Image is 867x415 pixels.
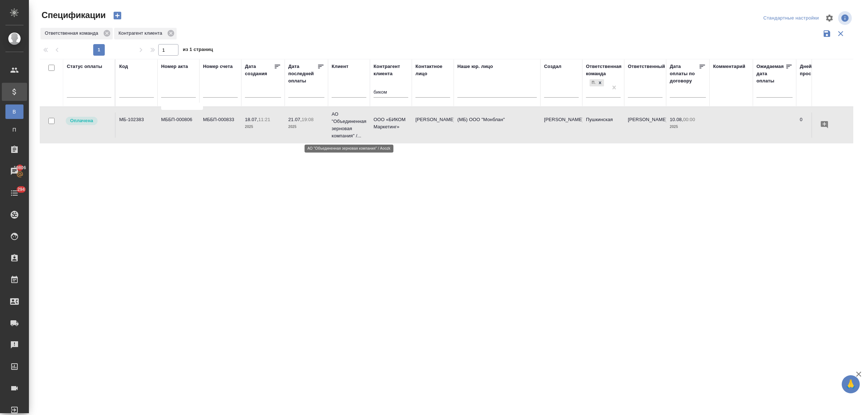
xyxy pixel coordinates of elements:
div: Контактное лицо [415,63,450,77]
div: Комментарий [713,63,745,70]
button: Сбросить фильтры [834,27,847,40]
div: Статус оплаты [67,63,102,70]
div: Номер акта [161,63,188,70]
p: 18.07, [245,117,258,122]
div: Ответственный [628,63,665,70]
div: split button [762,13,821,24]
div: Создал [544,63,561,70]
span: В [9,108,20,115]
span: Спецификации [40,9,106,21]
p: 2025 [245,123,281,131]
div: Ответственная команда [40,28,113,39]
span: из 1 страниц [183,45,213,56]
div: Наше юр. лицо [457,63,493,70]
button: Создать [109,9,126,22]
div: Ожидаемая дата оплаты [756,63,785,85]
td: Пушкинская [582,112,624,138]
div: Дата оплаты по договору [670,63,699,85]
span: Посмотреть информацию [838,11,853,25]
td: 0 [796,112,838,138]
span: 🙏 [845,377,857,392]
button: 🙏 [842,375,860,393]
div: Пушкинская [590,79,596,87]
a: 19806 [2,162,27,180]
p: 2025 [670,123,706,131]
div: Дата последней оплаты [288,63,317,85]
p: 2025 [288,123,324,131]
p: 11:21 [258,117,270,122]
div: Ответственная команда [586,63,622,77]
div: Контрагент клиента [114,28,177,39]
p: Ответственная команда [45,30,101,37]
td: МББП-000806 [158,112,199,138]
a: П [5,123,23,137]
td: [PERSON_NAME] [412,112,454,138]
a: В [5,104,23,119]
span: 294 [13,186,29,193]
td: (МБ) ООО "Монблан" [454,112,540,138]
p: ООО «БИКОМ Маркетинг» [374,116,408,131]
td: МБ-102383 [116,112,158,138]
p: Оплачена [70,117,93,124]
button: Сохранить фильтры [820,27,834,40]
td: [PERSON_NAME] [624,112,666,138]
p: 21.07, [288,117,302,122]
p: АО "Объединенная зерновая компания" /... [332,111,366,140]
div: Номер счета [203,63,233,70]
span: П [9,126,20,133]
span: Настроить таблицу [821,9,838,27]
td: МББП-000833 [199,112,241,138]
div: Код [119,63,128,70]
p: 19:08 [302,117,314,122]
td: [PERSON_NAME] [540,112,582,138]
a: 294 [2,184,27,202]
div: Дней просрочено [800,63,834,77]
p: 00:00 [683,117,695,122]
span: 19806 [9,164,30,171]
div: Пушкинская [589,78,605,87]
p: 10.08, [670,117,683,122]
p: Контрагент клиента [118,30,165,37]
div: Контрагент клиента [374,63,408,77]
div: Клиент [332,63,348,70]
div: Дата создания [245,63,274,77]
